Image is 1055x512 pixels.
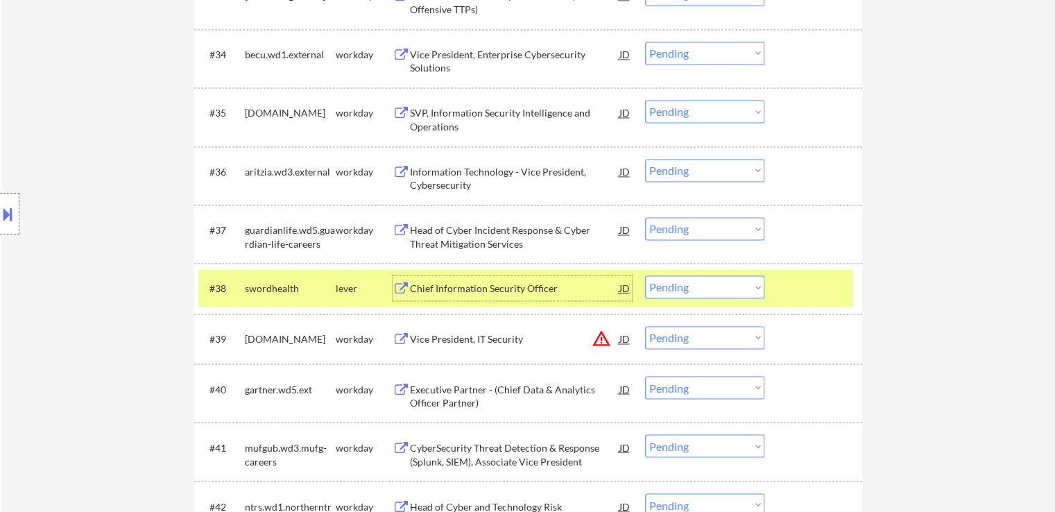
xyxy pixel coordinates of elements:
div: workday [336,165,393,179]
div: workday [336,48,393,62]
div: workday [336,223,393,237]
div: CyberSecurity Threat Detection & Response (Splunk, SIEM), Associate Vice President [410,441,619,468]
div: JD [618,100,632,125]
div: JD [618,217,632,242]
div: [DOMAIN_NAME] [245,332,336,346]
button: warning_amber [592,328,611,348]
div: guardianlife.wd5.guardian-life-careers [245,223,336,250]
div: JD [618,42,632,67]
div: swordhealth [245,282,336,296]
div: Head of Cyber Incident Response & Cyber Threat Mitigation Services [410,223,619,250]
div: gartner.wd5.ext [245,382,336,396]
div: mufgub.wd3.mufg-careers [245,441,336,468]
div: workday [336,382,393,396]
div: workday [336,441,393,454]
div: Chief Information Security Officer [410,282,619,296]
div: JD [618,326,632,351]
div: Executive Partner - (Chief Data & Analytics Officer Partner) [410,382,619,409]
div: JD [618,275,632,300]
div: JD [618,159,632,184]
div: workday [336,332,393,346]
div: JD [618,434,632,459]
div: SVP, Information Security Intelligence and Operations [410,106,619,133]
div: workday [336,106,393,120]
div: JD [618,376,632,401]
div: #40 [209,382,234,396]
div: #41 [209,441,234,454]
div: Information Technology - Vice President, Cybersecurity [410,165,619,192]
div: lever [336,282,393,296]
div: #34 [209,48,234,62]
div: [DOMAIN_NAME] [245,106,336,120]
div: Vice President, Enterprise Cybersecurity Solutions [410,48,619,75]
div: becu.wd1.external [245,48,336,62]
div: Vice President, IT Security [410,332,619,346]
div: aritzia.wd3.external [245,165,336,179]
